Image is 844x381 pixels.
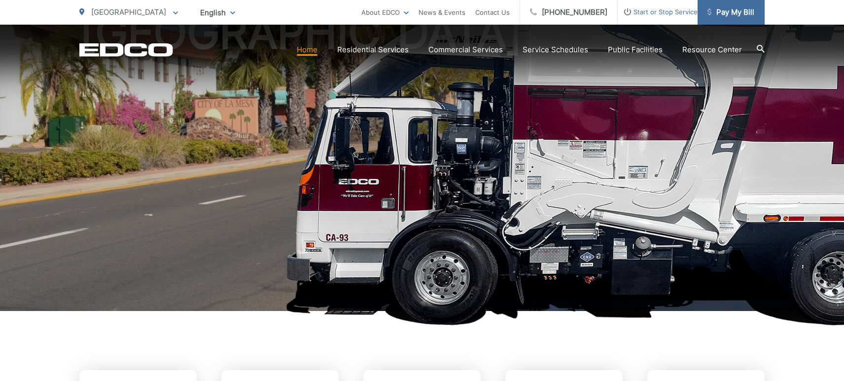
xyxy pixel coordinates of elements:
[682,44,742,56] a: Resource Center
[361,6,409,18] a: About EDCO
[419,6,465,18] a: News & Events
[523,44,588,56] a: Service Schedules
[297,44,317,56] a: Home
[79,43,173,57] a: EDCD logo. Return to the homepage.
[91,7,166,17] span: [GEOGRAPHIC_DATA]
[79,8,765,320] h1: [GEOGRAPHIC_DATA]
[428,44,503,56] a: Commercial Services
[475,6,510,18] a: Contact Us
[337,44,409,56] a: Residential Services
[608,44,663,56] a: Public Facilities
[193,4,243,21] span: English
[707,6,754,18] span: Pay My Bill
